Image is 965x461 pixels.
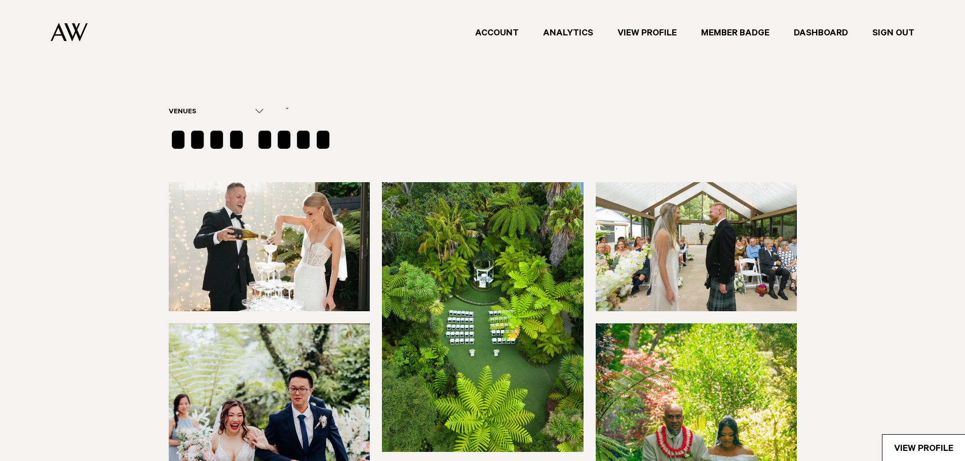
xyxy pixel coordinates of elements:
[382,182,584,452] img: O6jHYrU4iIimqkpllpljklWRJKlBK5Efd9ECAcTW.jpg
[882,435,965,461] a: View Profile
[605,26,689,39] a: View Profile
[463,26,531,39] a: Account
[596,182,797,311] img: 6ZFpGjI3mMW6GWKcpiivrtR2mAjzVVy4qCfGg3XZ.jpg
[531,26,605,39] a: Analytics
[782,26,860,39] a: Dashboard
[169,108,252,117] div: Venues
[169,182,370,311] img: B28tJsf2nJayvCLyzbzdfeFVB3pPJvVmlWpB2PU8.jpg
[51,23,88,41] img: Auckland Weddings Logo
[860,26,927,39] a: Sign Out
[689,26,782,39] a: Member Badge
